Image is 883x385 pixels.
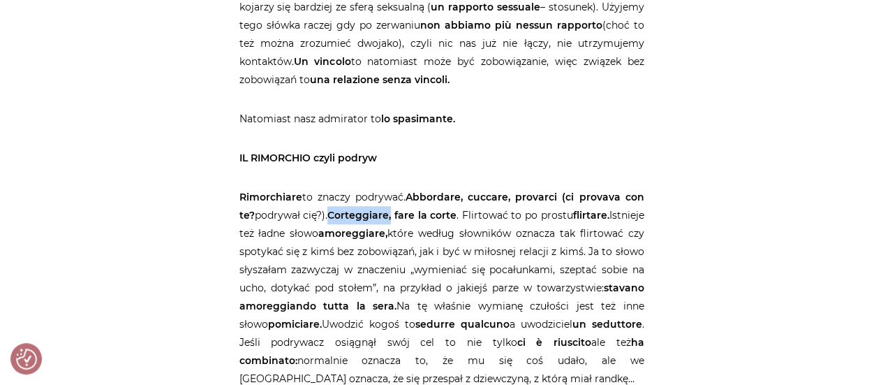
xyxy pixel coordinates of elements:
[431,1,540,13] strong: un rapporto sessuale
[415,318,510,330] strong: sedurre qualcuno
[294,55,351,68] strong: Un vincolo
[420,19,602,31] strong: non abbiamo più nessun rapporto
[310,73,450,86] strong: una relazione senza vincoli.
[318,227,387,240] strong: amoreggiare,
[572,318,642,330] strong: un seduttore
[327,209,457,221] strong: Corteggiare, fare la corte
[16,349,37,370] img: Revisit consent button
[381,112,455,125] strong: lo spasimante.
[16,349,37,370] button: Preferencje co do zgód
[239,152,377,164] strong: IL RIMORCHIO czyli podryw
[268,318,322,330] strong: pomiciare.
[573,209,609,221] strong: flirtare.
[239,191,644,221] strong: Abbordare, cuccare, provarci (ci provava con te?
[517,336,591,349] strong: ci è riuscito
[239,110,644,128] p: Natomiast nasz admirator to
[239,191,302,203] strong: Rimorchiare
